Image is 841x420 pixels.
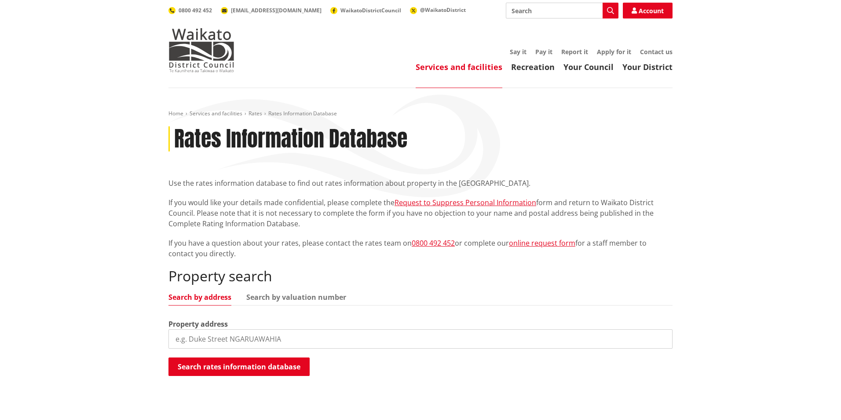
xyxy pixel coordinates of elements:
[511,62,555,72] a: Recreation
[640,48,673,56] a: Contact us
[510,48,527,56] a: Say it
[563,62,614,72] a: Your Council
[168,238,673,259] p: If you have a question about your rates, please contact the rates team on or complete our for a s...
[506,3,618,18] input: Search input
[168,7,212,14] a: 0800 492 452
[168,110,673,118] nav: breadcrumb
[412,238,455,248] a: 0800 492 452
[179,7,212,14] span: 0800 492 452
[168,178,673,188] p: Use the rates information database to find out rates information about property in the [GEOGRAPHI...
[168,197,673,229] p: If you would like your details made confidential, please complete the form and return to Waikato ...
[174,126,407,152] h1: Rates Information Database
[340,7,401,14] span: WaikatoDistrictCouncil
[168,294,231,301] a: Search by address
[535,48,552,56] a: Pay it
[597,48,631,56] a: Apply for it
[168,110,183,117] a: Home
[168,268,673,284] h2: Property search
[330,7,401,14] a: WaikatoDistrictCouncil
[168,319,228,329] label: Property address
[410,6,466,14] a: @WaikatoDistrict
[623,3,673,18] a: Account
[168,329,673,349] input: e.g. Duke Street NGARUAWAHIA
[395,198,536,207] a: Request to Suppress Personal Information
[168,28,234,72] img: Waikato District Council - Te Kaunihera aa Takiwaa o Waikato
[246,294,346,301] a: Search by valuation number
[249,110,262,117] a: Rates
[420,6,466,14] span: @WaikatoDistrict
[268,110,337,117] span: Rates Information Database
[221,7,322,14] a: [EMAIL_ADDRESS][DOMAIN_NAME]
[168,357,310,376] button: Search rates information database
[509,238,575,248] a: online request form
[622,62,673,72] a: Your District
[416,62,502,72] a: Services and facilities
[231,7,322,14] span: [EMAIL_ADDRESS][DOMAIN_NAME]
[190,110,242,117] a: Services and facilities
[561,48,588,56] a: Report it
